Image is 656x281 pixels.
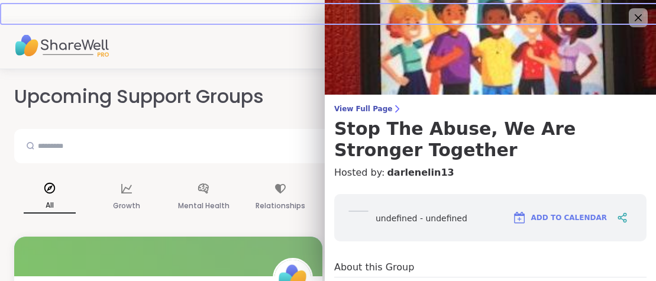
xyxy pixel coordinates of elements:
[334,104,647,114] span: View Full Page
[334,104,647,161] a: View Full PageStop The Abuse, We Are Stronger Together
[512,211,526,225] img: ShareWell Logomark
[14,25,109,66] img: ShareWell Nav Logo
[376,213,467,225] span: undefined - undefined
[334,166,647,180] h4: Hosted by:
[178,199,230,213] p: Mental Health
[334,260,414,274] h4: About this Group
[334,118,647,161] h3: Stop The Abuse, We Are Stronger Together
[531,212,607,223] span: Add to Calendar
[268,90,277,99] iframe: Spotlight
[256,199,305,213] p: Relationships
[24,198,76,214] p: All
[507,204,612,232] button: Add to Calendar
[113,199,140,213] p: Growth
[387,166,454,180] a: darlenelin13
[14,83,273,110] h2: Upcoming Support Groups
